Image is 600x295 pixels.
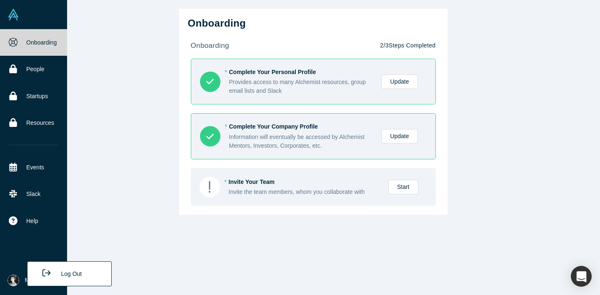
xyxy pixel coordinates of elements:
[229,68,373,77] div: Complete Your Personal Profile
[380,41,435,50] p: 2 / 3 Steps Completed
[229,122,373,131] div: Complete Your Company Profile
[188,17,439,30] h2: Onboarding
[229,78,373,95] div: Provides access to many Alchemist resources, group email lists and Slack
[229,178,380,186] div: Invite Your Team
[35,266,85,281] button: Log Out
[381,74,417,89] a: Update
[7,275,55,286] button: My Account
[229,133,373,150] div: Information will eventually be accessed by Alchemist Mentors, Investors, Corporates, etc.
[26,217,38,226] span: Help
[25,276,55,285] span: My Account
[229,188,380,196] div: Invite the team members, whom you collaborate with
[7,275,19,286] img: Nadezhda Ni's Account
[388,180,418,194] a: Start
[381,129,417,144] a: Update
[191,42,229,50] strong: onboarding
[7,9,19,20] img: Alchemist Vault Logo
